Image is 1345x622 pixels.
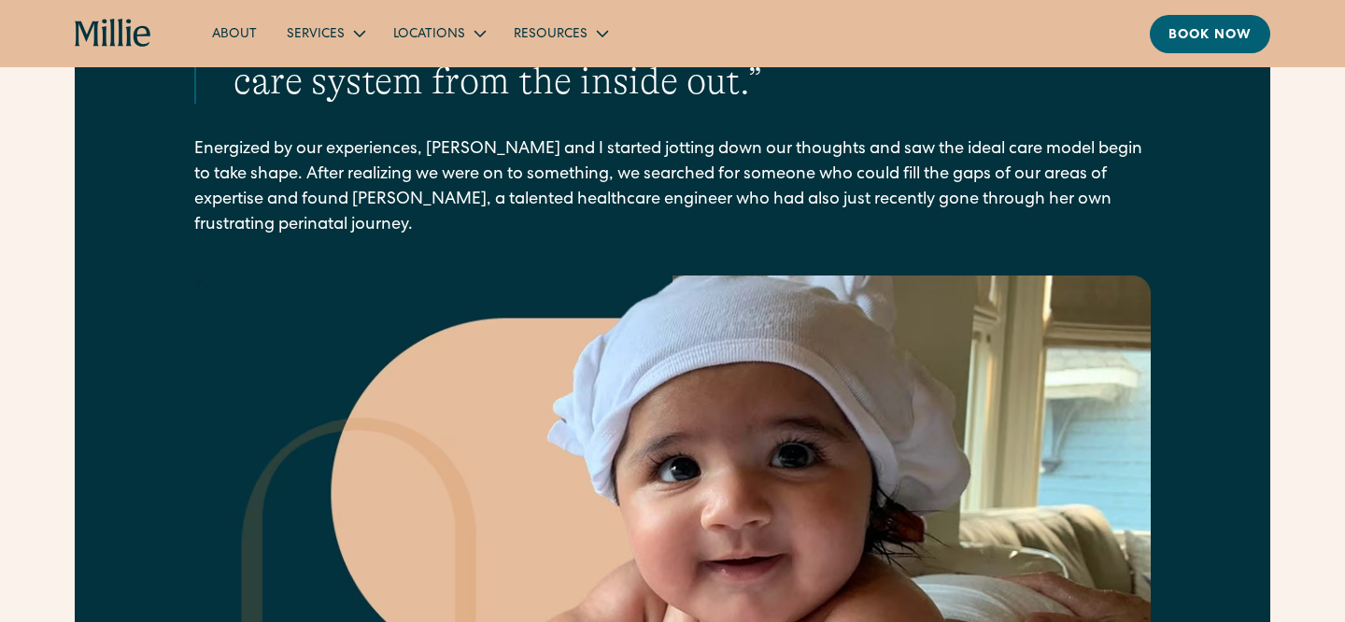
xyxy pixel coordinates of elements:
[287,25,345,45] div: Services
[1168,26,1252,46] div: Book now
[194,137,1151,238] p: Energized by our experiences, [PERSON_NAME] and I started jotting down our thoughts and saw the i...
[272,18,378,49] div: Services
[514,25,588,45] div: Resources
[393,25,465,45] div: Locations
[378,18,499,49] div: Locations
[499,18,621,49] div: Resources
[197,18,272,49] a: About
[1150,15,1270,53] a: Book now
[75,19,152,49] a: home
